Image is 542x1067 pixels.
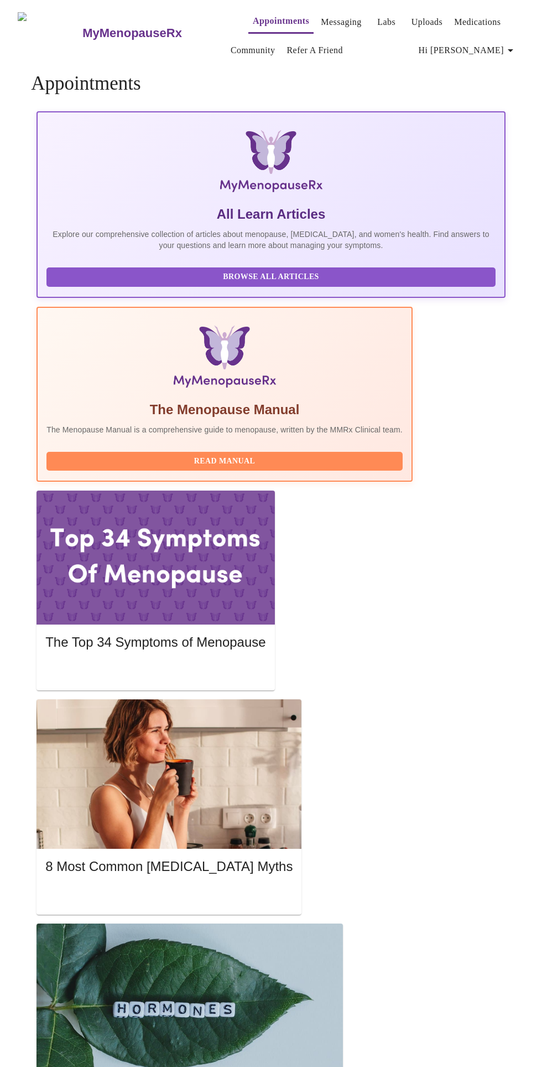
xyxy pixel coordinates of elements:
[286,43,343,58] a: Refer a Friend
[56,888,282,902] span: Read More
[46,205,496,223] h5: All Learn Articles
[321,14,361,30] a: Messaging
[411,14,443,30] a: Uploads
[46,456,405,465] a: Read Manual
[226,39,280,61] button: Community
[231,43,275,58] a: Community
[454,14,501,30] a: Medications
[45,885,293,905] button: Read More
[103,326,346,392] img: Menopause Manual
[419,43,517,58] span: Hi [PERSON_NAME]
[46,424,403,435] p: The Menopause Manual is a comprehensive guide to menopause, written by the MMRx Clinical team.
[45,889,295,899] a: Read More
[253,13,309,29] a: Appointments
[82,26,182,40] h3: MyMenopauseRx
[46,267,496,287] button: Browse All Articles
[282,39,347,61] button: Refer a Friend
[58,270,484,284] span: Browse All Articles
[407,11,447,33] button: Uploads
[45,662,265,681] button: Read More
[58,455,392,468] span: Read Manual
[31,73,511,95] h4: Appointments
[45,666,268,675] a: Read More
[369,11,404,33] button: Labs
[46,452,403,471] button: Read Manual
[377,14,395,30] a: Labs
[81,14,226,53] a: MyMenopauseRx
[45,633,265,651] h5: The Top 34 Symptoms of Menopause
[316,11,366,33] button: Messaging
[117,130,425,197] img: MyMenopauseRx Logo
[46,401,403,419] h5: The Menopause Manual
[46,229,496,251] p: Explore our comprehensive collection of articles about menopause, [MEDICAL_DATA], and women's hea...
[450,11,505,33] button: Medications
[18,12,81,54] img: MyMenopauseRx Logo
[46,271,498,281] a: Browse All Articles
[56,664,254,678] span: Read More
[248,10,314,34] button: Appointments
[45,858,293,875] h5: 8 Most Common [MEDICAL_DATA] Myths
[414,39,522,61] button: Hi [PERSON_NAME]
